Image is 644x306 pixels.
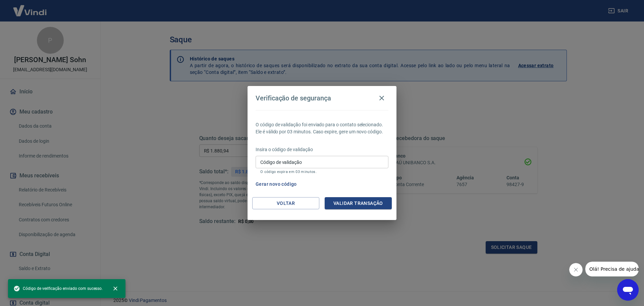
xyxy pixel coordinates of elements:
[617,279,639,301] iframe: Botão para abrir a janela de mensagens
[585,262,639,276] iframe: Mensagem da empresa
[260,170,384,174] p: O código expira em 03 minutos.
[256,94,331,102] h4: Verificação de segurança
[256,121,388,135] p: O código de validação foi enviado para o contato selecionado. Ele é válido por 03 minutos. Caso e...
[256,146,388,153] p: Insira o código de validação
[325,197,392,210] button: Validar transação
[569,263,583,276] iframe: Fechar mensagem
[4,5,56,10] span: Olá! Precisa de ajuda?
[108,281,123,296] button: close
[252,197,319,210] button: Voltar
[13,285,103,292] span: Código de verificação enviado com sucesso.
[253,178,300,190] button: Gerar novo código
